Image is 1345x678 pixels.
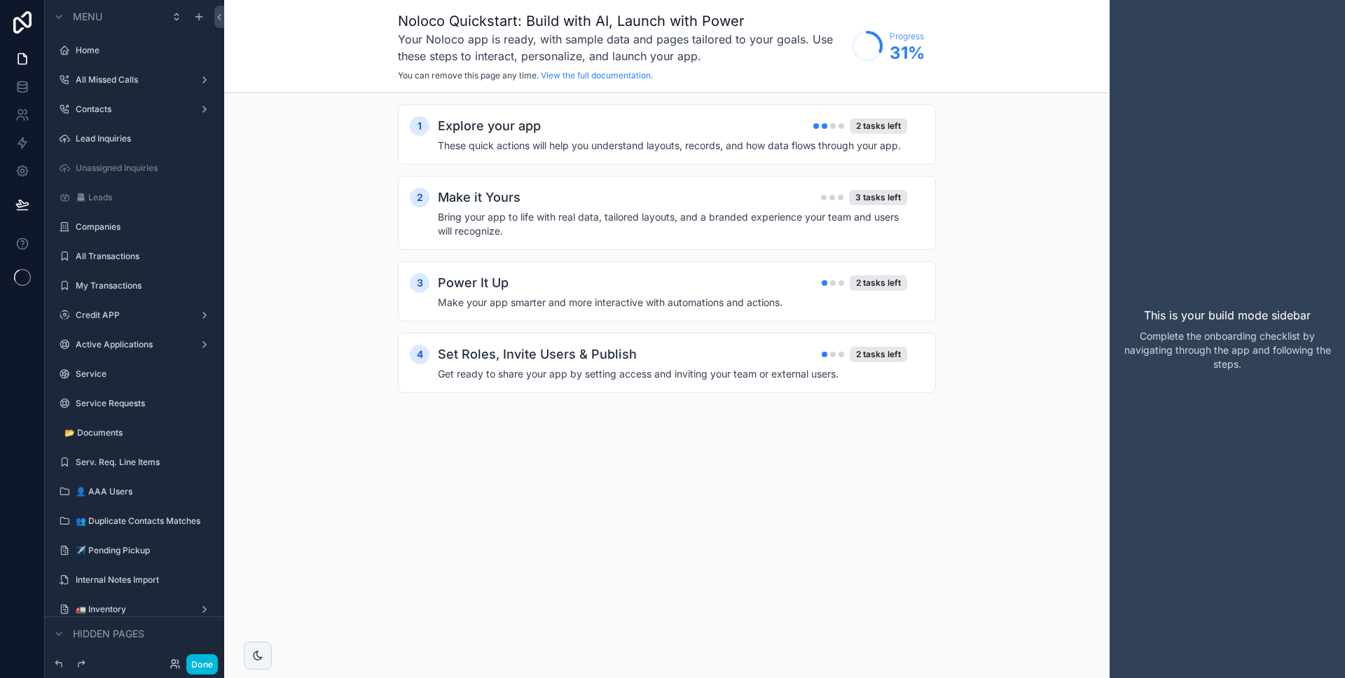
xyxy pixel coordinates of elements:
[186,654,218,674] button: Done
[890,31,925,42] span: Progress
[76,398,207,409] label: Service Requests
[73,627,144,641] span: Hidden pages
[541,70,653,81] a: View the full documentation.
[76,486,207,497] label: 👤 AAA Users
[76,457,207,468] label: Serv. Req. Line Items
[76,516,207,527] label: 👥 Duplicate Contacts Matches
[73,10,102,24] span: Menu
[1144,307,1311,324] p: This is your build mode sidebar
[76,604,188,615] label: 🚛 Inventory
[398,31,845,64] h3: Your Noloco app is ready, with sample data and pages tailored to your goals. Use these steps to i...
[76,251,207,262] label: All Transactions
[76,133,207,144] label: Lead Inquiries
[398,11,845,31] h1: Noloco Quickstart: Build with AI, Launch with Power
[1121,329,1334,371] p: Complete the onboarding checklist by navigating through the app and following the steps.
[76,104,188,115] label: Contacts
[76,192,207,203] label: 📇 Leads
[76,368,207,380] label: Service
[64,427,207,438] label: 📂 Documents
[398,70,539,81] span: You can remove this page any time.
[76,221,207,233] label: Companies
[76,280,207,291] label: My Transactions
[76,74,188,85] label: All Missed Calls
[76,545,207,556] label: ✈️ Pending Pickup
[76,310,188,321] label: Credit APP
[76,574,207,586] label: Internal Notes Import
[890,42,925,64] span: 31 %
[76,45,207,56] label: Home
[76,162,207,174] label: Unassigned Inquiries
[76,339,188,350] label: Active Applications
